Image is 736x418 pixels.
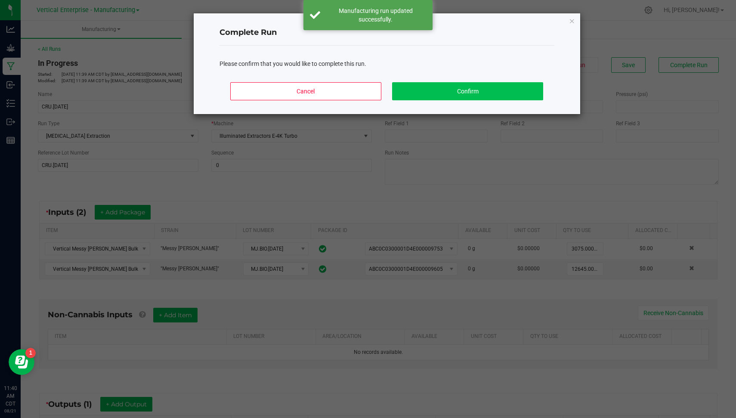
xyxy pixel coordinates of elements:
[9,349,34,375] iframe: Resource center
[569,15,575,26] button: Close
[220,59,554,68] div: Please confirm that you would like to complete this run.
[25,348,36,358] iframe: Resource center unread badge
[392,82,543,100] button: Confirm
[220,27,554,38] h4: Complete Run
[325,6,426,24] div: Manufacturing run updated successfully.
[230,82,381,100] button: Cancel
